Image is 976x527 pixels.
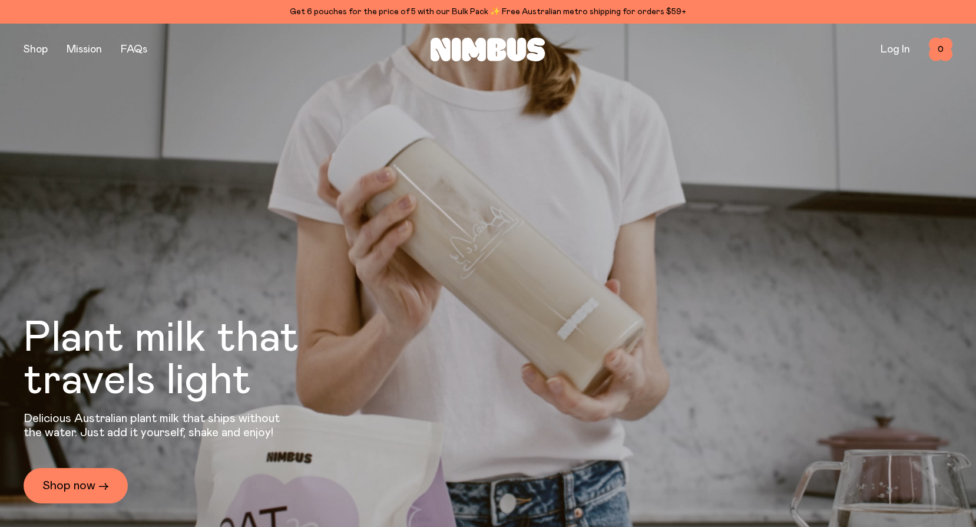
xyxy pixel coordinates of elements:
button: 0 [929,38,952,61]
a: Log In [881,44,910,55]
h1: Plant milk that travels light [24,317,363,402]
p: Delicious Australian plant milk that ships without the water. Just add it yourself, shake and enjoy! [24,411,287,440]
a: FAQs [121,44,147,55]
a: Shop now → [24,468,128,503]
a: Mission [67,44,102,55]
div: Get 6 pouches for the price of 5 with our Bulk Pack ✨ Free Australian metro shipping for orders $59+ [24,5,952,19]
